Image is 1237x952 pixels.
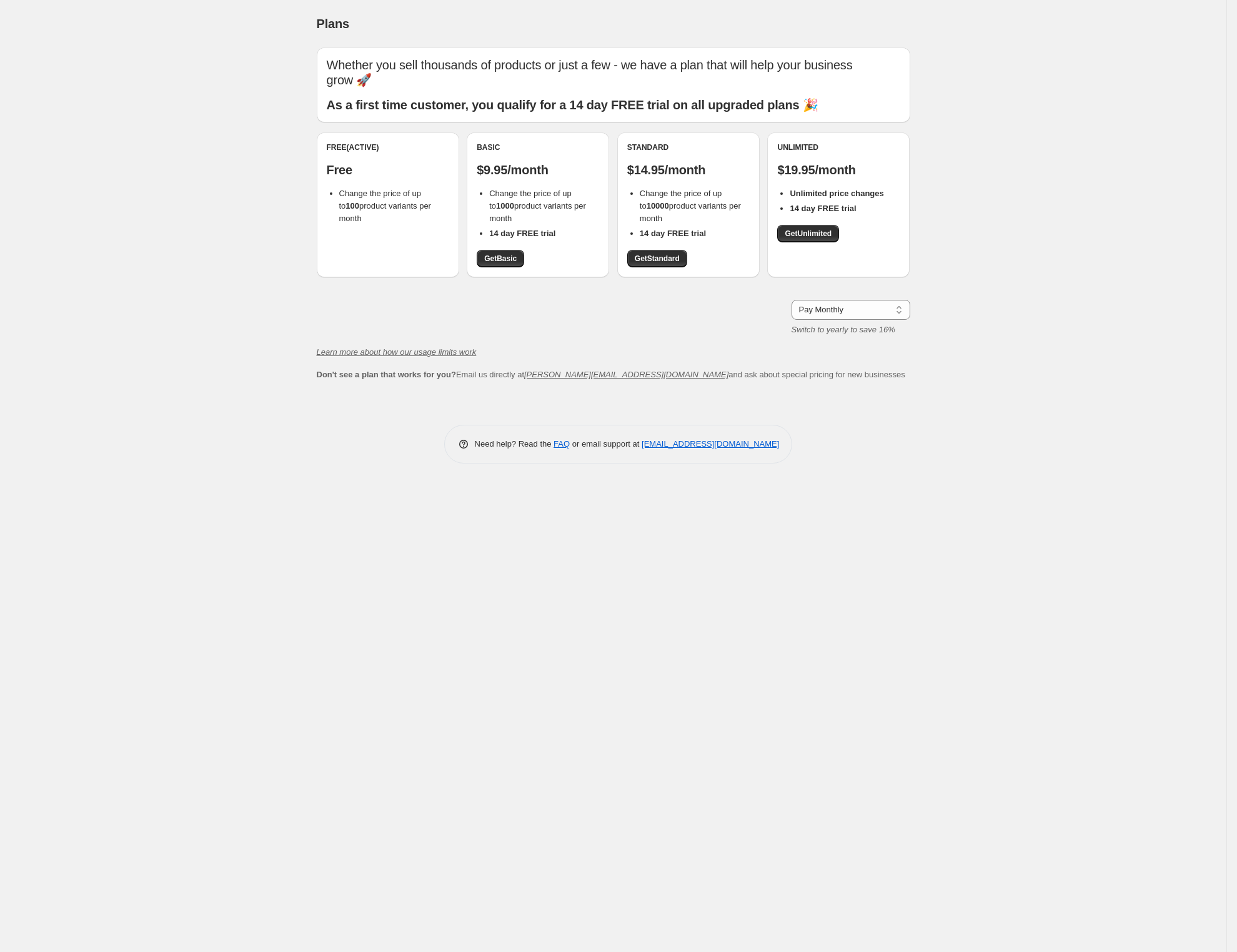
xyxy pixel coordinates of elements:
[489,229,555,238] b: 14 day FREE trial
[524,370,728,379] a: [PERSON_NAME][EMAIL_ADDRESS][DOMAIN_NAME]
[647,201,669,211] b: 10000
[785,229,832,239] span: Get Unlimited
[317,17,349,31] span: Plans
[570,439,642,449] span: or email support at
[484,254,517,264] span: Get Basic
[477,250,524,267] a: GetBasic
[489,189,586,223] span: Change the price of up to product variants per month
[792,325,895,334] i: Switch to yearly to save 16%
[627,250,687,267] a: GetStandard
[790,189,883,198] b: Unlimited price changes
[327,57,900,87] p: Whether you sell thousands of products or just a few - we have a plan that will help your busines...
[496,201,514,211] b: 1000
[475,439,554,449] span: Need help? Read the
[640,189,741,223] span: Change the price of up to product variants per month
[317,370,905,379] span: Email us directly at and ask about special pricing for new businesses
[317,370,456,379] b: Don't see a plan that works for you?
[640,229,706,238] b: 14 day FREE trial
[777,142,900,152] div: Unlimited
[777,162,900,177] p: $19.95/month
[790,204,856,213] b: 14 day FREE trial
[642,439,779,449] a: [EMAIL_ADDRESS][DOMAIN_NAME]
[635,254,680,264] span: Get Standard
[327,162,449,177] p: Free
[777,225,839,242] a: GetUnlimited
[477,162,599,177] p: $9.95/month
[317,347,477,357] a: Learn more about how our usage limits work
[327,142,449,152] div: Free (Active)
[627,142,750,152] div: Standard
[554,439,570,449] a: FAQ
[627,162,750,177] p: $14.95/month
[345,201,359,211] b: 100
[327,98,818,112] b: As a first time customer, you qualify for a 14 day FREE trial on all upgraded plans 🎉
[339,189,431,223] span: Change the price of up to product variants per month
[477,142,599,152] div: Basic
